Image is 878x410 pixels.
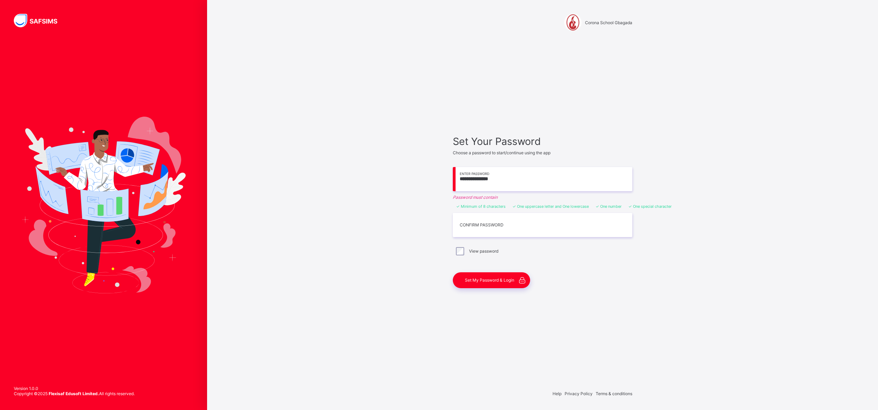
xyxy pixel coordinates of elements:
strong: Flexisaf Edusoft Limited. [49,391,99,396]
li: One special character [628,204,672,209]
span: Version 1.0.0 [14,386,135,391]
span: Set Your Password [453,135,632,147]
img: SAFSIMS Logo [14,14,66,27]
span: Set My Password & Login [465,277,514,283]
label: View password [469,248,498,254]
em: Password must contain [453,195,632,200]
li: Minimum of 8 characters [456,204,506,209]
span: Choose a password to start/continue using the app [453,150,550,155]
span: Copyright © 2025 All rights reserved. [14,391,135,396]
span: Corona School Gbagada [585,20,632,25]
span: Terms & conditions [596,391,632,396]
img: Hero Image [21,117,186,293]
img: Corona School Gbagada [564,14,582,31]
li: One uppercase letter and One lowercase [513,204,589,209]
li: One number [596,204,622,209]
span: Help [553,391,562,396]
span: Privacy Policy [565,391,593,396]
